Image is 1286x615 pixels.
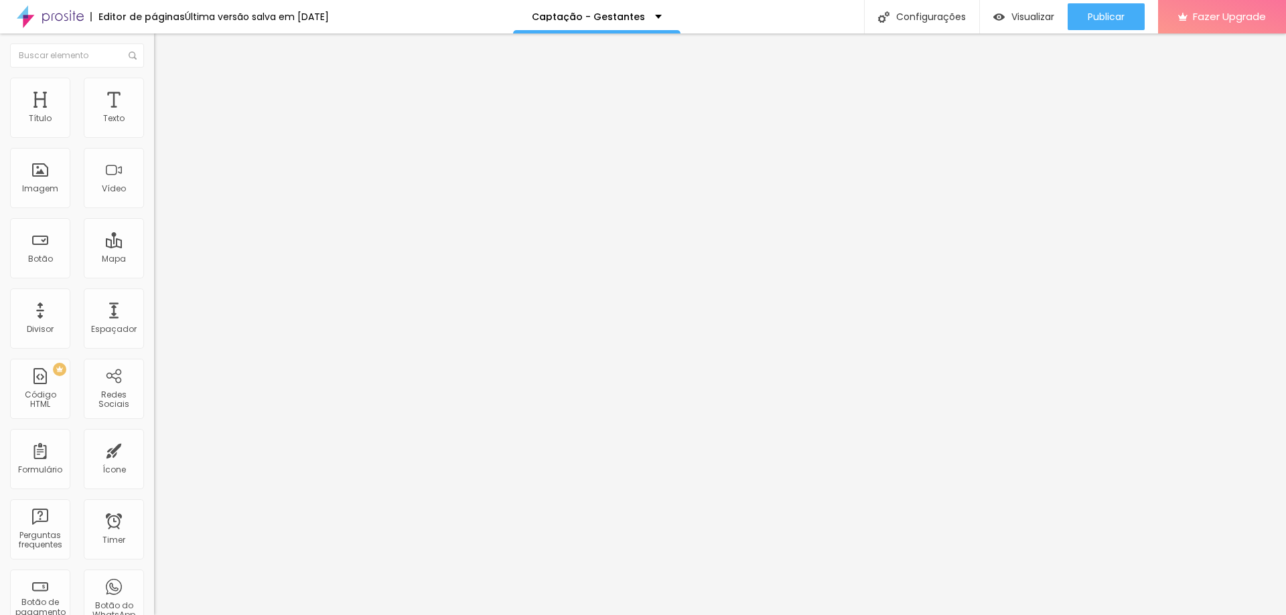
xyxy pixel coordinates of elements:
[154,33,1286,615] iframe: Editor
[13,531,66,550] div: Perguntas frequentes
[1193,11,1266,22] span: Fazer Upgrade
[129,52,137,60] img: Icone
[185,12,329,21] div: Última versão salva em [DATE]
[91,325,137,334] div: Espaçador
[102,535,125,545] div: Timer
[10,43,144,68] input: Buscar elemento
[993,11,1005,23] img: view-1.svg
[27,325,54,334] div: Divisor
[532,12,645,21] p: Captação - Gestantes
[103,114,125,123] div: Texto
[13,390,66,410] div: Código HTML
[1088,11,1125,22] span: Publicar
[22,184,58,193] div: Imagem
[102,465,126,474] div: Ícone
[18,465,62,474] div: Formulário
[878,11,889,23] img: Icone
[90,12,185,21] div: Editor de páginas
[1068,3,1145,30] button: Publicar
[102,184,126,193] div: Vídeo
[28,254,53,264] div: Botão
[1011,11,1054,22] span: Visualizar
[29,114,52,123] div: Título
[980,3,1068,30] button: Visualizar
[87,390,140,410] div: Redes Sociais
[102,254,126,264] div: Mapa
